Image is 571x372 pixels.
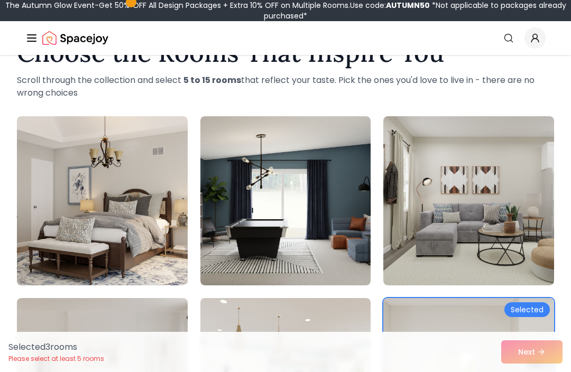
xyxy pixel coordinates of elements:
img: Room room-3 [383,116,554,285]
h1: Choose the Rooms That Inspire You [17,40,554,66]
a: Spacejoy [42,27,108,49]
p: Scroll through the collection and select that reflect your taste. Pick the ones you'd love to liv... [17,74,554,99]
img: Spacejoy Logo [42,27,108,49]
p: Selected 3 room s [8,341,104,354]
nav: Global [25,21,546,55]
p: Please select at least 5 rooms [8,355,104,363]
img: Room room-2 [200,116,371,285]
strong: 5 to 15 rooms [183,74,241,86]
div: Selected [504,302,550,317]
img: Room room-1 [17,116,188,285]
